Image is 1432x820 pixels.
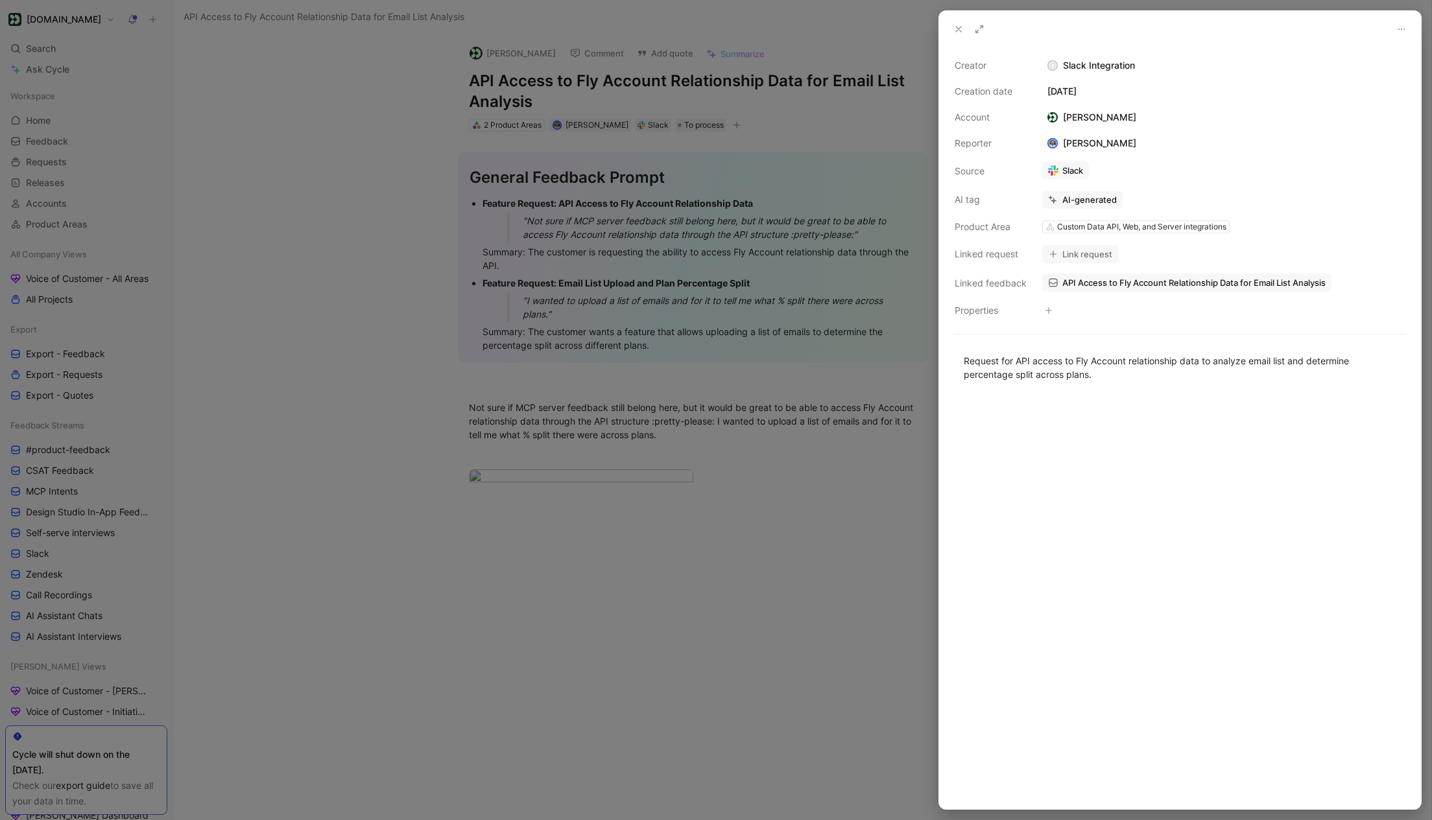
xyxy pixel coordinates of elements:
div: [DATE] [1042,84,1405,99]
div: AI-generated [1062,194,1117,205]
div: Account [955,110,1027,125]
div: [PERSON_NAME] [1042,135,1141,151]
img: avatar [1049,139,1057,148]
button: Link request [1042,245,1118,263]
div: Linked feedback [955,275,1027,291]
div: Creation date [955,84,1027,99]
div: Slack Integration [1042,58,1405,73]
div: Request for API access to Fly Account relationship data to analyze email list and determine perce... [964,354,1396,381]
img: logo [1047,112,1058,123]
div: Properties [955,303,1027,318]
div: AI tag [955,192,1027,207]
div: [PERSON_NAME] [1042,110,1141,125]
div: Source [955,163,1027,179]
a: Slack [1042,161,1089,180]
div: Reporter [955,135,1027,151]
div: S [1049,62,1057,70]
div: Creator [955,58,1027,73]
button: AI-generated [1042,191,1123,209]
div: Linked request [955,246,1027,262]
span: API Access to Fly Account Relationship Data for Email List Analysis [1062,277,1326,288]
div: Product Area [955,219,1027,235]
a: API Access to Fly Account Relationship Data for Email List Analysis [1042,274,1331,292]
div: Custom Data API, Web, and Server integrations [1057,220,1226,233]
